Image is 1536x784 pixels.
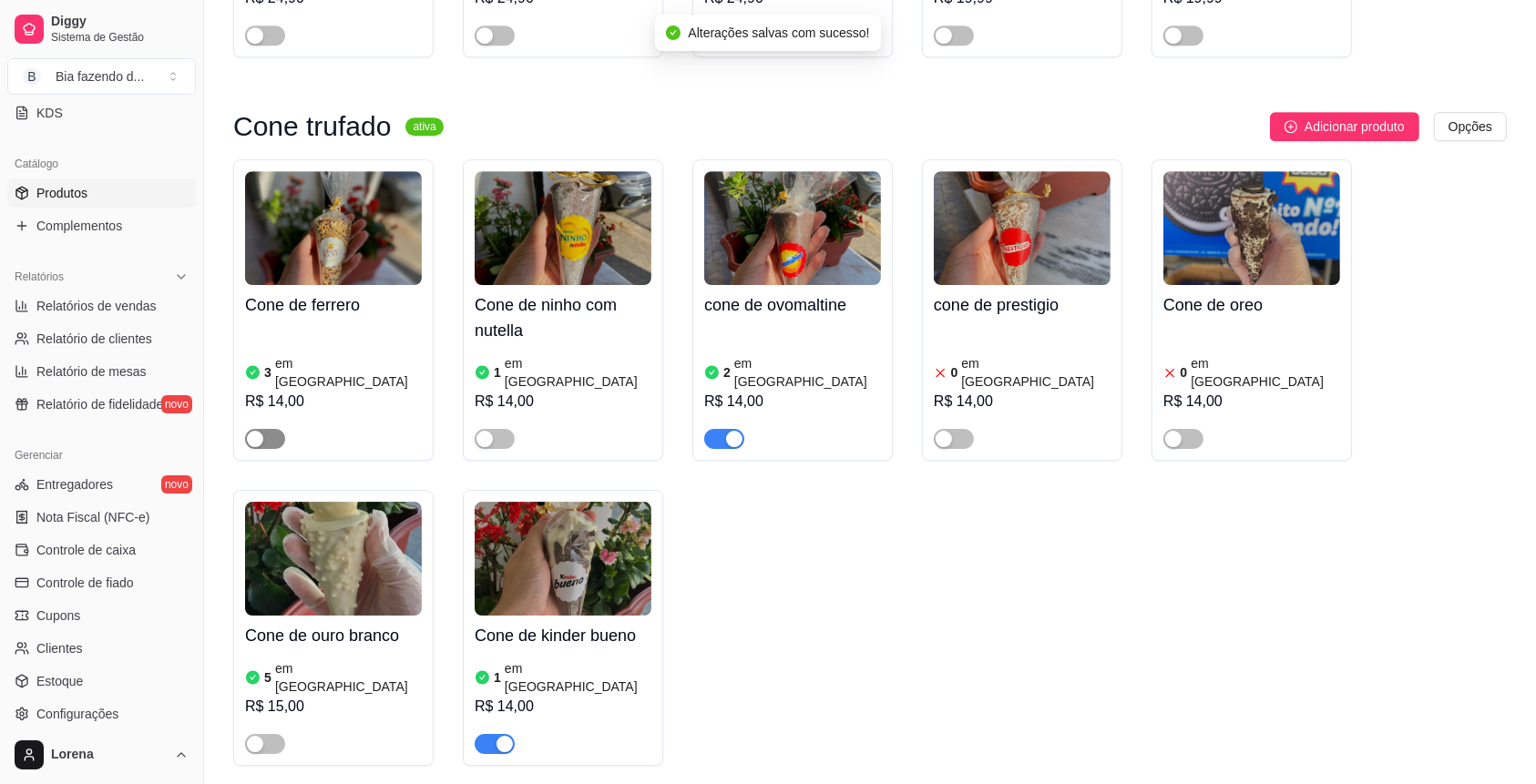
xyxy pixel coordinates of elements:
span: Clientes [36,639,83,657]
img: product-image [475,171,651,285]
span: Opções [1449,117,1492,137]
span: Relatórios [15,270,64,284]
article: em [GEOGRAPHIC_DATA] [1191,354,1340,391]
span: Relatórios de vendas [36,297,157,315]
article: 5 [264,668,271,687]
a: Nota Fiscal (NFC-e) [7,503,196,532]
a: Controle de fiado [7,568,196,597]
span: Lorena [51,747,167,763]
a: Controle de caixa [7,535,196,565]
span: Diggy [51,14,189,30]
div: R$ 14,00 [475,391,651,412]
article: em [GEOGRAPHIC_DATA] [275,354,422,391]
a: Produtos [7,178,196,208]
span: Relatório de fidelidade [36,395,163,413]
span: B [23,67,41,86]
article: 1 [494,668,501,687]
div: R$ 14,00 [1163,391,1340,412]
div: Catálogo [7,149,196,178]
div: Bia fazendo d ... [56,67,144,86]
div: R$ 14,00 [704,391,881,412]
article: 0 [951,363,958,382]
a: Estoque [7,667,196,696]
article: 2 [723,363,731,382]
button: Opções [1434,112,1507,141]
button: Lorena [7,733,196,777]
h4: cone de prestigio [934,292,1111,318]
article: em [GEOGRAPHIC_DATA] [961,354,1111,391]
article: em [GEOGRAPHIC_DATA] [505,354,651,391]
h4: Cone de ninho com nutella [475,292,651,343]
article: 0 [1181,363,1188,382]
div: R$ 15,00 [245,696,422,718]
article: 1 [494,363,501,382]
article: em [GEOGRAPHIC_DATA] [734,354,881,391]
span: Complementos [36,217,122,235]
a: Relatório de mesas [7,357,196,386]
a: Clientes [7,634,196,663]
button: Adicionar produto [1270,112,1419,141]
a: Relatórios de vendas [7,291,196,321]
img: product-image [934,171,1111,285]
img: product-image [245,171,422,285]
img: product-image [1163,171,1340,285]
div: R$ 14,00 [475,696,651,718]
div: Gerenciar [7,441,196,470]
span: Produtos [36,184,87,202]
h4: cone de ovomaltine [704,292,881,318]
div: R$ 14,00 [245,391,422,412]
img: product-image [475,502,651,616]
span: Relatório de clientes [36,330,152,348]
span: Relatório de mesas [36,362,147,381]
h4: Cone de kinder bueno [475,623,651,648]
span: Configurações [36,705,118,723]
a: DiggySistema de Gestão [7,7,196,51]
span: Adicionar produto [1305,117,1405,137]
a: Cupons [7,601,196,630]
span: Entregadores [36,475,113,494]
span: Sistema de Gestão [51,30,189,45]
h3: Cone trufado [233,116,391,137]
a: Entregadoresnovo [7,470,196,499]
h4: Cone de oreo [1163,292,1340,318]
h4: Cone de ferrero [245,292,422,318]
a: Configurações [7,699,196,728]
article: em [GEOGRAPHIC_DATA] [275,659,422,696]
img: product-image [704,171,881,285]
article: em [GEOGRAPHIC_DATA] [505,659,651,696]
a: KDS [7,98,196,127]
div: R$ 14,00 [934,391,1111,412]
span: plus-circle [1285,120,1297,133]
h4: Cone de ouro branco [245,623,422,648]
article: 3 [264,363,271,382]
span: check-circle [666,25,681,40]
span: KDS [36,104,63,122]
a: Complementos [7,211,196,240]
img: product-image [245,502,422,616]
button: Select a team [7,58,196,95]
span: Cupons [36,606,80,625]
a: Relatório de fidelidadenovo [7,390,196,419]
a: Relatório de clientes [7,324,196,353]
span: Estoque [36,672,83,690]
span: Controle de caixa [36,541,136,559]
sup: ativa [405,117,443,136]
span: Nota Fiscal (NFC-e) [36,508,149,526]
span: Alterações salvas com sucesso! [688,25,869,40]
span: Controle de fiado [36,574,134,592]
